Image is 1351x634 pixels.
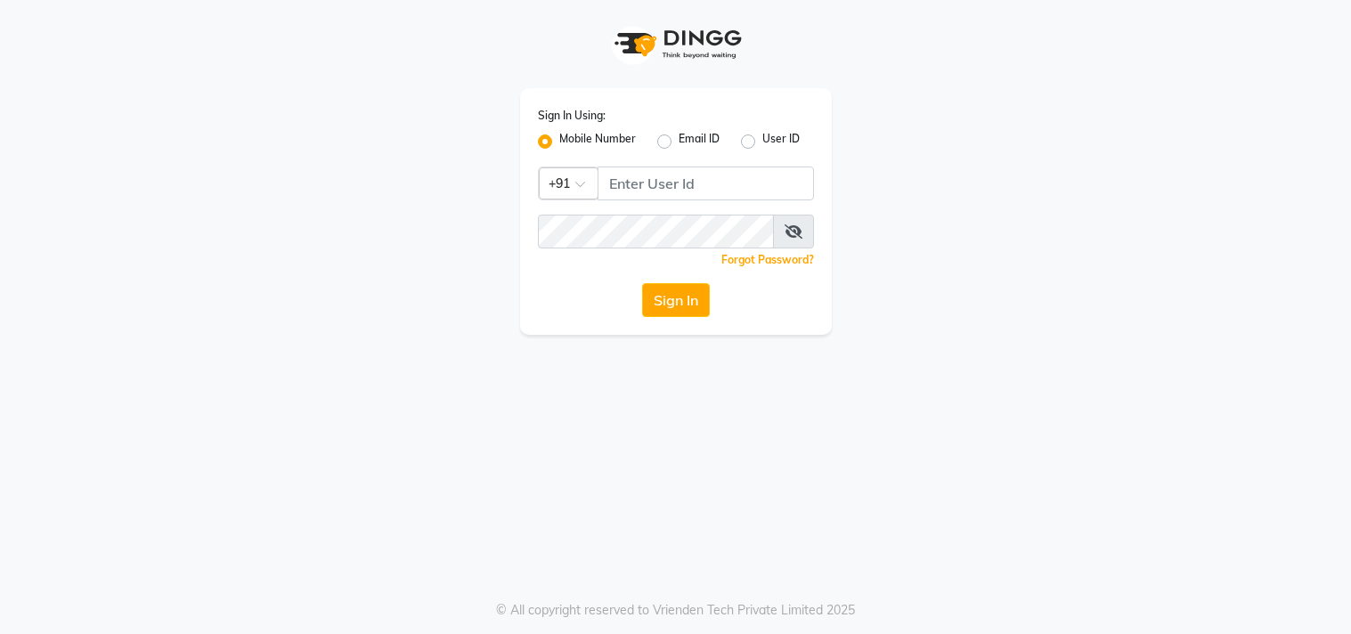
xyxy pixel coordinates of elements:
[559,131,636,152] label: Mobile Number
[605,18,747,70] img: logo1.svg
[642,283,710,317] button: Sign In
[721,253,814,266] a: Forgot Password?
[762,131,800,152] label: User ID
[538,108,606,124] label: Sign In Using:
[538,215,774,248] input: Username
[598,167,814,200] input: Username
[679,131,720,152] label: Email ID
